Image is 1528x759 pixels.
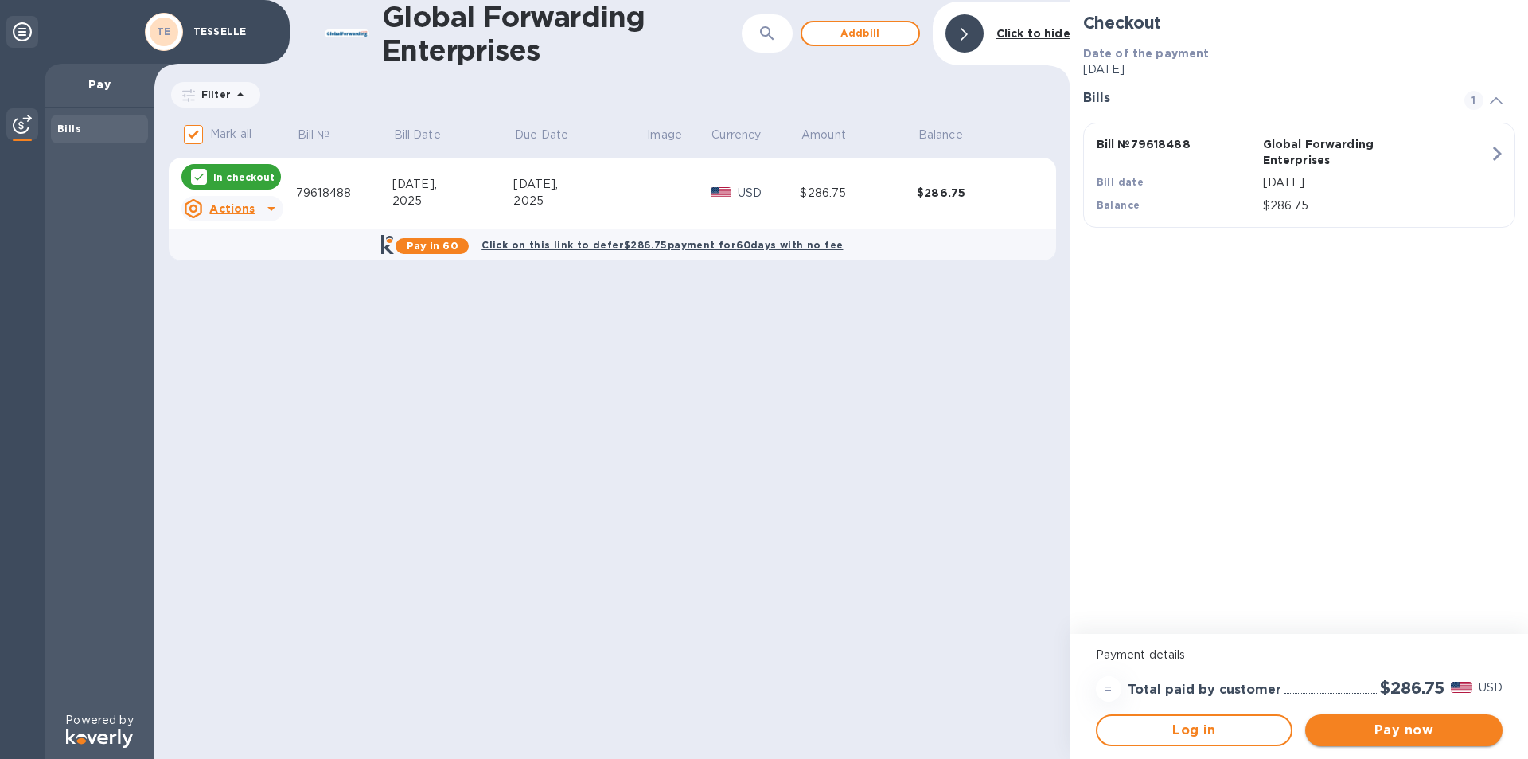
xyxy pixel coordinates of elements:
b: Pay in 60 [407,240,458,252]
span: Balance [918,127,984,143]
span: 1 [1464,91,1483,110]
div: 79618488 [296,185,392,201]
b: Balance [1097,199,1140,211]
img: USD [1451,682,1472,693]
img: USD [711,187,732,198]
div: = [1096,676,1121,702]
p: Currency [711,127,761,143]
p: Mark all [210,126,251,143]
p: Bill № 79618488 [1097,136,1257,152]
h3: Bills [1083,91,1445,106]
p: [DATE] [1263,174,1489,191]
h2: $286.75 [1380,678,1444,698]
span: Due Date [515,127,589,143]
p: Bill № [298,127,330,143]
div: 2025 [392,193,514,209]
p: Image [647,127,682,143]
p: Global Forwarding Enterprises [1263,136,1423,168]
p: $286.75 [1263,198,1489,214]
button: Bill №79618488Global Forwarding EnterprisesBill date[DATE]Balance$286.75 [1083,123,1515,228]
button: Pay now [1305,714,1503,746]
span: Amount [801,127,867,143]
span: Pay now [1318,721,1490,740]
b: Date of the payment [1083,47,1210,60]
p: Amount [801,127,846,143]
span: Log in [1110,721,1279,740]
p: Due Date [515,127,568,143]
div: [DATE], [392,176,514,193]
div: 2025 [513,193,645,209]
div: $286.75 [800,185,917,201]
p: USD [1479,679,1503,696]
p: Payment details [1096,647,1503,663]
h3: Total paid by customer [1128,683,1281,698]
b: TE [157,25,171,37]
button: Log in [1096,714,1293,746]
div: $286.75 [917,185,1034,201]
img: Logo [66,729,133,748]
b: Bills [57,123,81,135]
div: [DATE], [513,176,645,193]
button: Addbill [801,21,920,46]
p: USD [738,185,800,201]
u: Actions [209,202,255,215]
b: Bill date [1097,176,1144,188]
span: Add bill [815,24,906,43]
p: Filter [195,88,231,101]
p: [DATE] [1083,61,1515,78]
b: Click to hide [996,27,1070,40]
p: In checkout [213,170,275,184]
p: Powered by [65,712,133,729]
p: Pay [57,76,142,92]
span: Bill Date [394,127,462,143]
p: Bill Date [394,127,441,143]
b: Click on this link to defer $286.75 payment for 60 days with no fee [481,239,843,251]
h2: Checkout [1083,13,1515,33]
p: TESSELLE [193,26,273,37]
span: Bill № [298,127,351,143]
p: Balance [918,127,963,143]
